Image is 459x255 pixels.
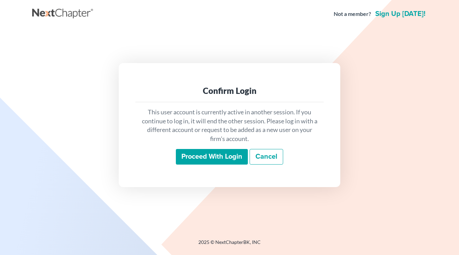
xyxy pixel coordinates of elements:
a: Cancel [250,149,283,165]
a: Sign up [DATE]! [374,10,427,17]
input: Proceed with login [176,149,248,165]
div: 2025 © NextChapterBK, INC [32,239,427,251]
div: Confirm Login [141,85,318,96]
p: This user account is currently active in another session. If you continue to log in, it will end ... [141,108,318,143]
strong: Not a member? [334,10,371,18]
